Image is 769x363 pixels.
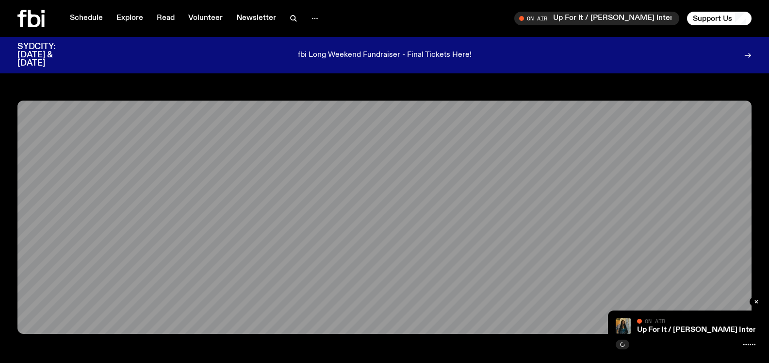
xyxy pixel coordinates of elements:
[645,318,665,324] span: On Air
[687,12,752,25] button: Support Us
[693,14,732,23] span: Support Us
[616,318,631,334] img: Ify - a Brown Skin girl with black braided twists, looking up to the side with her tongue stickin...
[514,12,679,25] button: On AirUp For It / [PERSON_NAME] Interview
[298,51,472,60] p: fbi Long Weekend Fundraiser - Final Tickets Here!
[17,43,80,68] h3: SYDCITY: [DATE] & [DATE]
[230,12,282,25] a: Newsletter
[64,12,109,25] a: Schedule
[151,12,180,25] a: Read
[182,12,229,25] a: Volunteer
[111,12,149,25] a: Explore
